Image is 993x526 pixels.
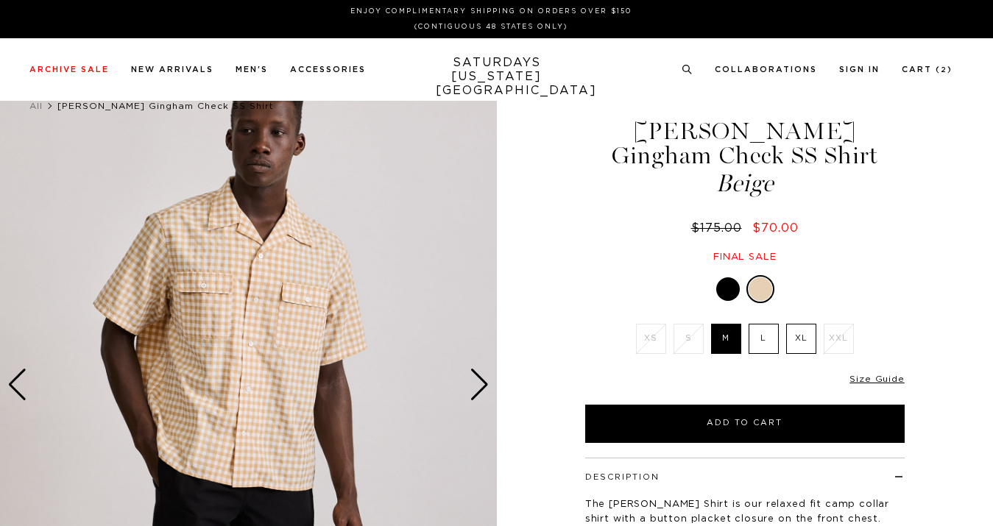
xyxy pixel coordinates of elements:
a: Archive Sale [29,65,109,74]
p: (Contiguous 48 States Only) [35,21,947,32]
h1: [PERSON_NAME] Gingham Check SS Shirt [583,119,907,196]
div: Previous slide [7,369,27,401]
a: Men's [236,65,268,74]
button: Description [585,473,660,481]
small: 2 [941,67,947,74]
span: Beige [583,171,907,196]
del: $175.00 [691,222,748,234]
a: Sign In [839,65,880,74]
p: Enjoy Complimentary Shipping on Orders Over $150 [35,6,947,17]
span: $70.00 [752,222,799,234]
a: Accessories [290,65,366,74]
label: L [749,324,779,354]
div: Final sale [583,251,907,263]
a: New Arrivals [131,65,213,74]
button: Add to Cart [585,405,905,443]
a: Collaborations [715,65,817,74]
a: Cart (2) [902,65,953,74]
label: M [711,324,741,354]
label: XL [786,324,816,354]
div: Next slide [470,369,490,401]
span: [PERSON_NAME] Gingham Check SS Shirt [57,102,274,110]
a: SATURDAYS[US_STATE][GEOGRAPHIC_DATA] [436,56,557,98]
a: Size Guide [849,374,904,383]
a: All [29,102,43,110]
